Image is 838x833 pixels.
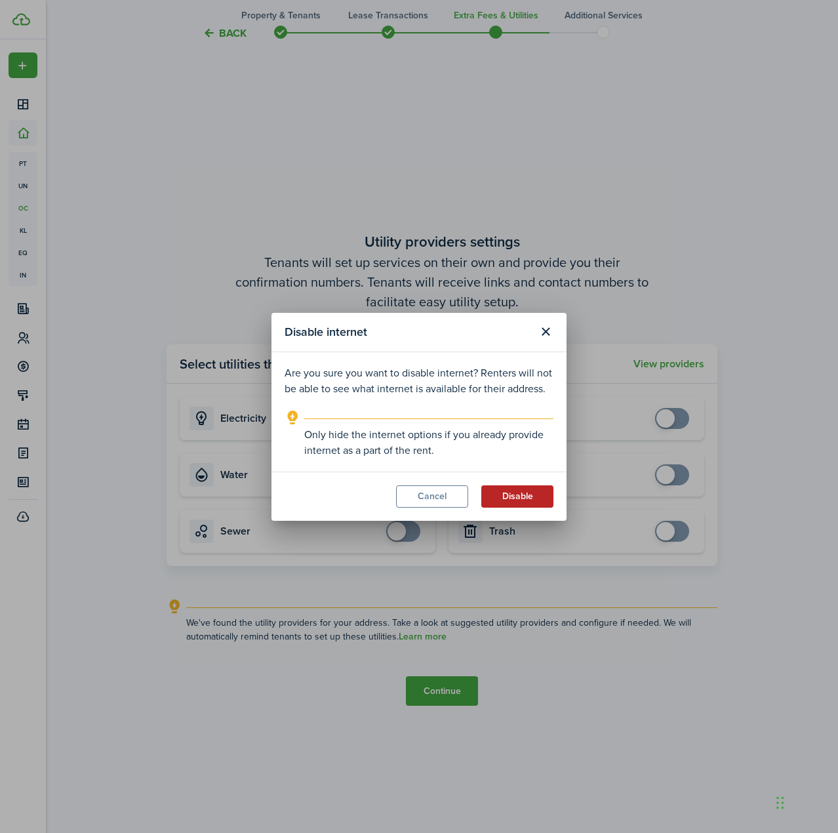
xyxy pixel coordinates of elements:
iframe: Chat Widget [772,770,838,833]
button: Close modal [534,321,557,343]
button: Disable [481,485,553,508]
modal-title: Disable internet [285,319,531,345]
i: outline [285,410,301,426]
div: Drag [776,783,784,823]
button: Cancel [396,485,468,508]
p: Are you sure you want to disable internet? Renters will not be able to see what internet is avail... [285,365,553,397]
explanation-description: Only hide the internet options if you already provide internet as a part of the rent. [304,427,553,458]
